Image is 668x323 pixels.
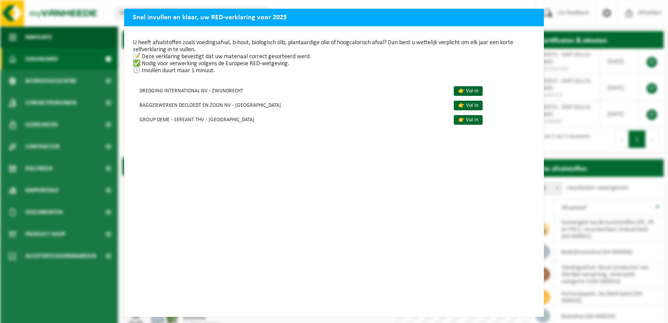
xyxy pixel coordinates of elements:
td: BAGGERWERKEN DECLOEDT EN ZOON NV - [GEOGRAPHIC_DATA] [133,98,446,112]
a: 👉 Vul in [454,86,483,96]
a: 👉 Vul in [454,101,483,110]
td: GROUP DEME - SEREANT THV - [GEOGRAPHIC_DATA] [133,112,446,126]
p: U heeft afvalstoffen zoals voedingsafval, b-hout, biologisch slib, plantaardige olie of hoogcalor... [133,39,535,74]
a: 👉 Vul in [454,115,483,125]
h2: Snel invullen en klaar, uw RED-verklaring voor 2025 [124,9,544,25]
td: DREDGING INTERNATIONAL NV - ZWIJNDRECHT [133,83,446,98]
